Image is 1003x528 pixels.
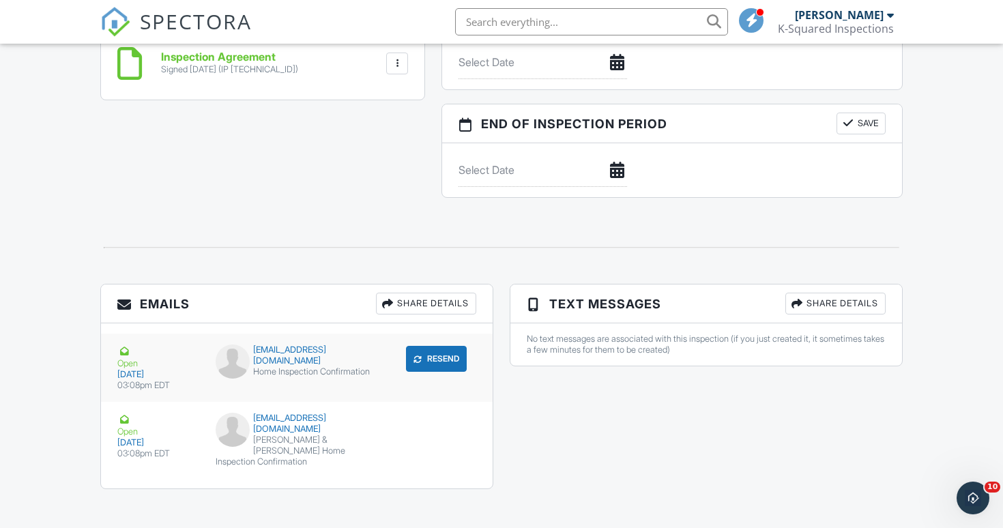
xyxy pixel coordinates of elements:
[117,437,199,448] div: [DATE]
[101,284,493,323] h3: Emails
[161,64,298,75] div: Signed [DATE] (IP [TECHNICAL_ID])
[778,22,894,35] div: K-Squared Inspections
[527,334,886,355] div: No text messages are associated with this inspection (if you just created it, it sometimes takes ...
[459,46,627,79] input: Select Date
[117,344,199,369] div: Open
[161,51,298,63] h6: Inspection Agreement
[481,115,667,133] span: End of Inspection Period
[100,7,130,37] img: The Best Home Inspection Software - Spectora
[101,402,493,478] a: Open [DATE] 03:08pm EDT [EMAIL_ADDRESS][DOMAIN_NAME] [PERSON_NAME] & [PERSON_NAME] Home Inspectio...
[117,380,199,391] div: 03:08pm EDT
[459,153,627,187] input: Select Date
[117,448,199,459] div: 03:08pm EDT
[100,18,252,47] a: SPECTORA
[985,482,1000,493] span: 10
[216,413,379,435] div: [EMAIL_ADDRESS][DOMAIN_NAME]
[837,113,886,134] button: Save
[140,7,252,35] span: SPECTORA
[117,369,199,380] div: [DATE]
[161,51,298,75] a: Inspection Agreement Signed [DATE] (IP [TECHNICAL_ID])
[957,482,989,514] iframe: Intercom live chat
[216,413,250,447] img: default-user-f0147aede5fd5fa78ca7ade42f37bd4542148d508eef1c3d3ea960f66861d68b.jpg
[455,8,728,35] input: Search everything...
[406,346,467,372] button: Resend
[510,284,902,323] h3: Text Messages
[216,366,379,377] div: Home Inspection Confirmation
[117,413,199,437] div: Open
[216,435,379,467] div: [PERSON_NAME] & [PERSON_NAME] Home Inspection Confirmation
[785,293,886,314] div: Share Details
[795,8,884,22] div: [PERSON_NAME]
[101,334,493,402] a: Open [DATE] 03:08pm EDT [EMAIL_ADDRESS][DOMAIN_NAME] Home Inspection Confirmation Resend
[376,293,476,314] div: Share Details
[216,344,250,379] img: default-user-f0147aede5fd5fa78ca7ade42f37bd4542148d508eef1c3d3ea960f66861d68b.jpg
[216,344,379,366] div: [EMAIL_ADDRESS][DOMAIN_NAME]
